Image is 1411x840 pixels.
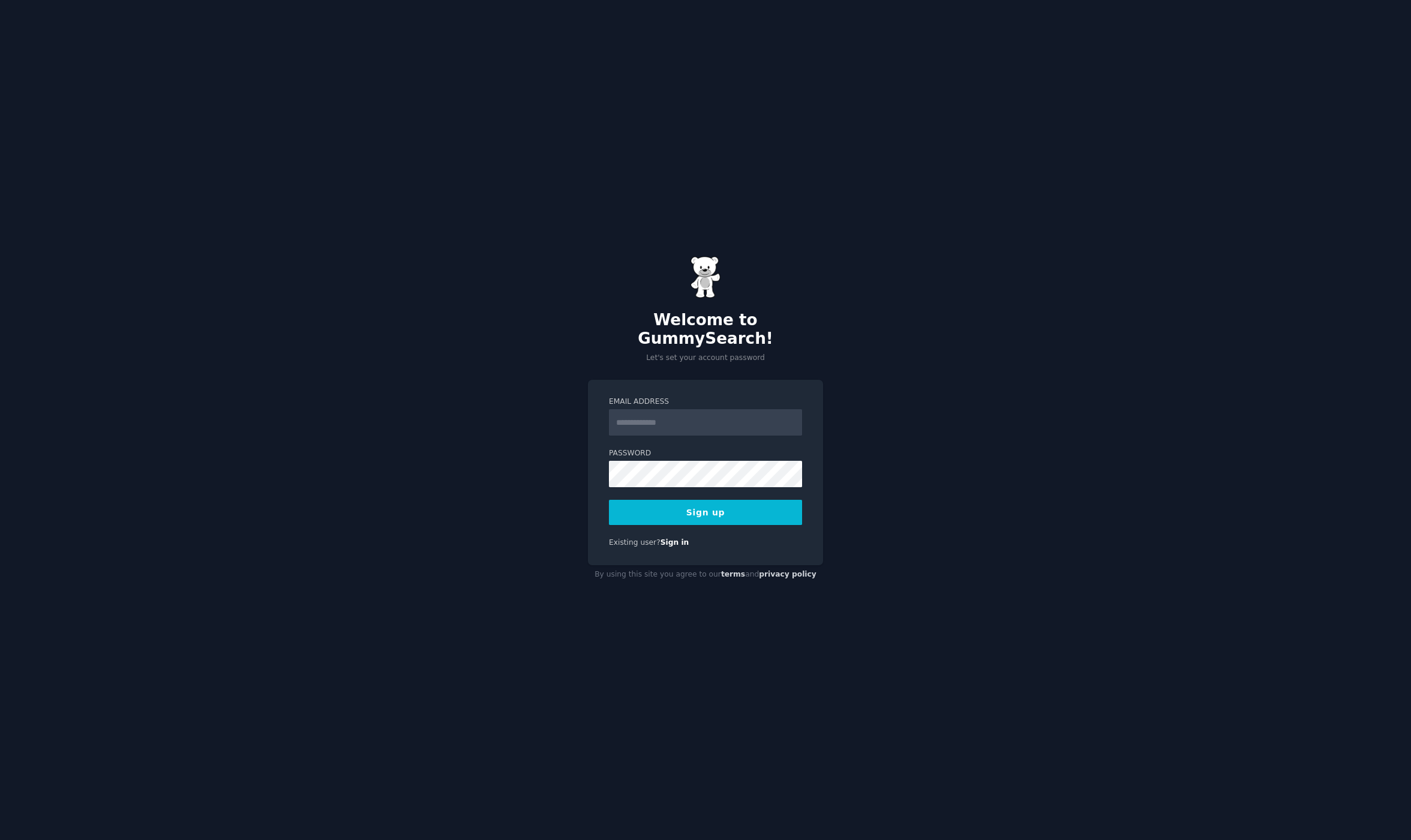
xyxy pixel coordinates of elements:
span: Existing user? [609,538,661,547]
p: Let's set your account password [588,353,823,364]
label: Email Address [609,397,802,407]
label: Password [609,448,802,459]
h2: Welcome to GummySearch! [588,311,823,349]
a: terms [721,570,745,578]
a: Sign in [661,538,689,547]
img: Gummy Bear [691,256,720,298]
a: privacy policy [759,570,816,578]
div: By using this site you agree to our and [588,565,823,584]
button: Sign up [609,500,802,525]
